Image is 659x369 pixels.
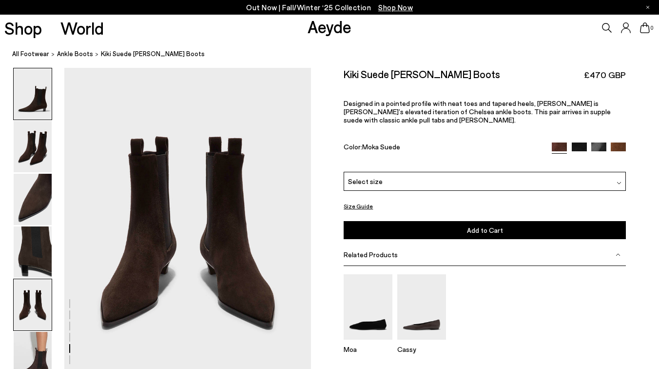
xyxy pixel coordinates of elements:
[60,20,104,37] a: World
[4,20,42,37] a: Shop
[397,274,446,339] img: Cassy Pointed-Toe Flats
[397,332,446,353] a: Cassy Pointed-Toe Flats Cassy
[344,274,392,339] img: Moa Suede Pointed-Toe Flats
[57,50,93,58] span: ankle boots
[14,279,52,330] img: Kiki Suede Chelsea Boots - Image 5
[344,332,392,353] a: Moa Suede Pointed-Toe Flats Moa
[344,200,373,212] button: Size Guide
[344,250,398,259] span: Related Products
[246,1,413,14] p: Out Now | Fall/Winter ‘25 Collection
[397,345,446,353] p: Cassy
[344,68,500,80] h2: Kiki Suede [PERSON_NAME] Boots
[14,68,52,120] img: Kiki Suede Chelsea Boots - Image 1
[344,143,543,154] div: Color:
[650,25,655,31] span: 0
[362,143,400,151] span: Moka Suede
[344,221,626,239] button: Add to Cart
[617,181,621,185] img: svg%3E
[616,252,620,257] img: svg%3E
[12,49,49,59] a: All Footwear
[14,226,52,278] img: Kiki Suede Chelsea Boots - Image 4
[14,174,52,225] img: Kiki Suede Chelsea Boots - Image 3
[640,22,650,33] a: 0
[378,3,413,12] span: Navigate to /collections/new-in
[348,176,383,186] span: Select size
[467,226,503,234] span: Add to Cart
[57,49,93,59] a: ankle boots
[12,41,659,68] nav: breadcrumb
[14,121,52,172] img: Kiki Suede Chelsea Boots - Image 2
[344,345,392,353] p: Moa
[101,49,205,59] span: Kiki Suede [PERSON_NAME] Boots
[308,16,351,37] a: Aeyde
[344,99,626,124] p: Designed in a pointed profile with neat toes and tapered heels, [PERSON_NAME] is [PERSON_NAME]’s ...
[584,69,626,81] span: £470 GBP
